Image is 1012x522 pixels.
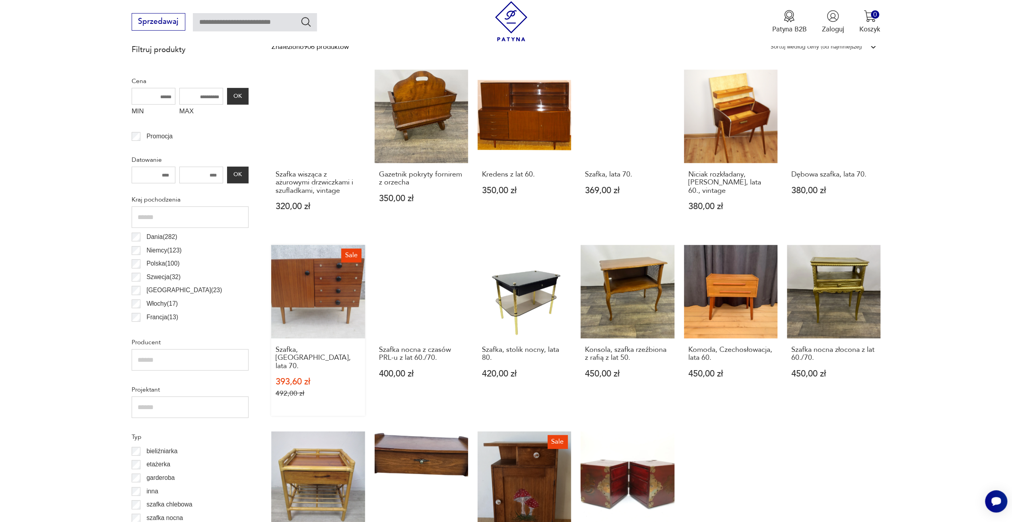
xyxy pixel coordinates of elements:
p: 380,00 zł [688,202,773,211]
h3: Niciak rozkładany, [PERSON_NAME], lata 60., vintage [688,171,773,195]
a: Szafka wisząca z ażurowymi drzwiczkami i szufladkami, vintageSzafka wisząca z ażurowymi drzwiczka... [271,70,365,230]
button: Patyna B2B [772,10,806,34]
p: Niemcy ( 123 ) [146,245,181,256]
h3: Szafka nocna z czasów PRL-u z lat 60./70. [379,346,464,362]
h3: Dębowa szafka, lata 70. [791,171,876,179]
p: 393,60 zł [276,378,361,386]
p: Szwecja ( 32 ) [146,272,181,282]
p: szafka chlebowa [146,499,192,510]
h3: Komoda, Czechosłowacja, lata 60. [688,346,773,362]
p: 400,00 zł [379,370,464,378]
img: Ikona koszyka [864,10,876,22]
h3: Kredens z lat 60. [482,171,567,179]
p: 450,00 zł [688,370,773,378]
p: Promocja [146,131,173,142]
p: Producent [132,337,249,347]
button: Sprzedawaj [132,13,185,31]
button: 0Koszyk [859,10,880,34]
p: Zaloguj [822,25,844,34]
img: Patyna - sklep z meblami i dekoracjami vintage [491,1,531,41]
a: Szafka nocna z czasów PRL-u z lat 60./70.Szafka nocna z czasów PRL-u z lat 60./70.400,00 zł [375,245,468,416]
p: Włochy ( 17 ) [146,299,178,309]
a: Szafka nocna złocona z lat 60./70.Szafka nocna złocona z lat 60./70.450,00 zł [787,245,880,416]
a: Dębowa szafka, lata 70.Dębowa szafka, lata 70.380,00 zł [787,70,880,230]
a: Sprzedawaj [132,19,185,25]
p: Kraj pochodzenia [132,194,249,205]
a: Konsola, szafka rzeźbiona z rafią z lat 50.Konsola, szafka rzeźbiona z rafią z lat 50.450,00 zł [581,245,674,416]
p: Typ [132,432,249,442]
label: MIN [132,105,175,120]
p: Datowanie [132,155,249,165]
a: SaleSzafka, Niemcy, lata 70.Szafka, [GEOGRAPHIC_DATA], lata 70.393,60 zł492,00 zł [271,245,365,416]
p: Dania ( 282 ) [146,232,177,242]
div: Znaleziono 906 produktów [271,42,348,52]
a: Ikona medaluPatyna B2B [772,10,806,34]
p: 450,00 zł [791,370,876,378]
a: Kredens z lat 60.Kredens z lat 60.350,00 zł [478,70,571,230]
img: Ikona medalu [783,10,795,22]
p: 369,00 zł [585,186,670,195]
button: Szukaj [300,16,312,27]
iframe: Smartsupp widget button [985,490,1007,512]
p: 350,00 zł [482,186,567,195]
button: OK [227,88,249,105]
button: OK [227,167,249,183]
p: Cena [132,76,249,86]
p: inna [146,486,158,497]
p: Filtruj produkty [132,45,249,55]
p: 450,00 zł [585,370,670,378]
p: Francja ( 13 ) [146,312,178,322]
p: 380,00 zł [791,186,876,195]
p: etażerka [146,459,170,470]
p: Norwegia ( 12 ) [146,325,184,336]
p: 350,00 zł [379,194,464,203]
div: Sortuj według ceny (od najmniejszej) [771,42,862,52]
p: Koszyk [859,25,880,34]
p: 492,00 zł [276,389,361,398]
p: Patyna B2B [772,25,806,34]
p: Polska ( 100 ) [146,258,179,269]
h3: Szafka, [GEOGRAPHIC_DATA], lata 70. [276,346,361,370]
h3: Gazetnik pokryty fornirem z orzecha [379,171,464,187]
a: Gazetnik pokryty fornirem z orzechaGazetnik pokryty fornirem z orzecha350,00 zł [375,70,468,230]
h3: Szafka, lata 70. [585,171,670,179]
p: 320,00 zł [276,202,361,211]
div: 0 [871,10,879,19]
a: Szafka, stolik nocny, lata 80.Szafka, stolik nocny, lata 80.420,00 zł [478,245,571,416]
a: Komoda, Czechosłowacja, lata 60.Komoda, Czechosłowacja, lata 60.450,00 zł [684,245,777,416]
a: Szafka, lata 70.Szafka, lata 70.369,00 zł [581,70,674,230]
p: [GEOGRAPHIC_DATA] ( 23 ) [146,285,222,295]
p: 420,00 zł [482,370,567,378]
h3: Szafka, stolik nocny, lata 80. [482,346,567,362]
h3: Szafka nocna złocona z lat 60./70. [791,346,876,362]
p: Projektant [132,384,249,395]
label: MAX [179,105,223,120]
a: Niciak rozkładany, patyczak, lata 60., vintageNiciak rozkładany, [PERSON_NAME], lata 60., vintage... [684,70,777,230]
p: bieliźniarka [146,446,177,456]
h3: Szafka wisząca z ażurowymi drzwiczkami i szufladkami, vintage [276,171,361,195]
button: Zaloguj [822,10,844,34]
h3: Konsola, szafka rzeźbiona z rafią z lat 50. [585,346,670,362]
img: Ikonka użytkownika [827,10,839,22]
p: garderoba [146,473,175,483]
